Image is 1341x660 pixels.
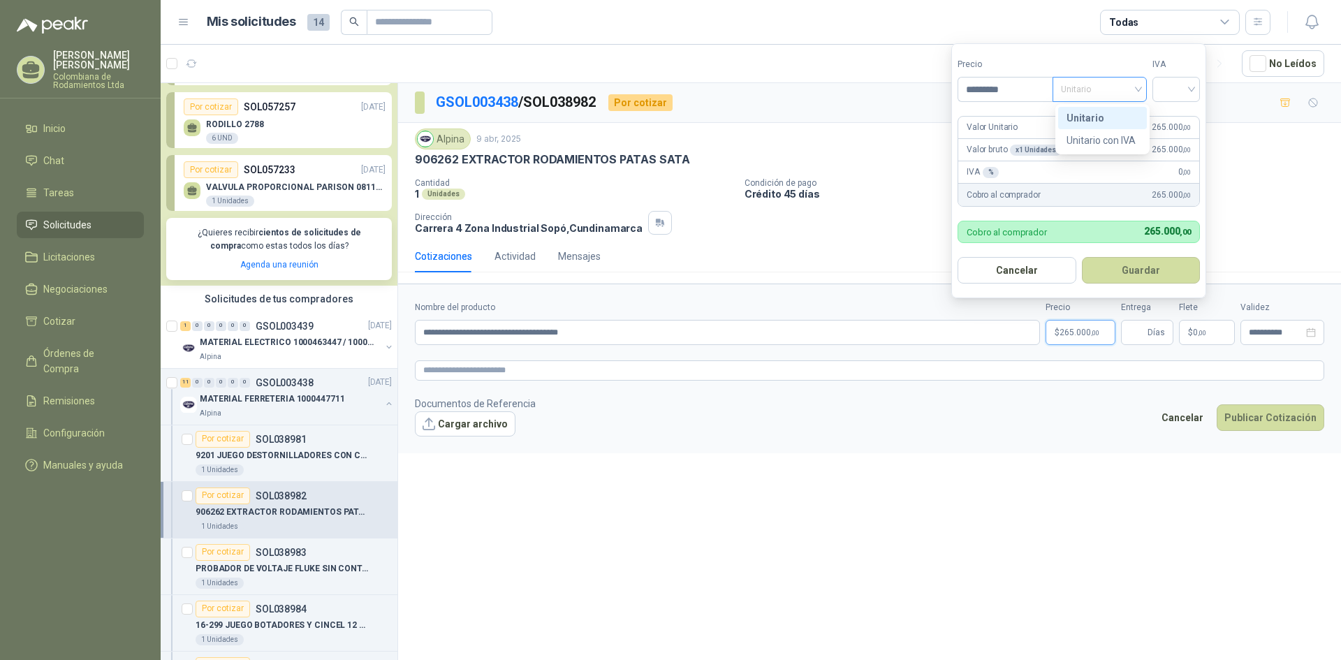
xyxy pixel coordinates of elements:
a: 11 0 0 0 0 0 GSOL003438[DATE] Company LogoMATERIAL FERRETERIA 1000447711Alpina [180,374,395,419]
div: 0 [228,321,238,331]
p: [DATE] [368,319,392,332]
p: SOL038981 [256,434,307,444]
p: RODILLO 2788 [206,119,264,129]
p: PROBADOR DE VOLTAJE FLUKE SIN CONTACTO 1AC A II [196,562,369,575]
div: Por cotizar [196,487,250,504]
p: SOL038983 [256,548,307,557]
img: Company Logo [418,131,433,147]
p: 1 [415,188,419,200]
p: $ 0,00 [1179,320,1235,345]
a: Cotizar [17,308,144,335]
p: Alpina [200,351,221,362]
span: ,00 [1091,329,1099,337]
span: ,00 [1182,146,1191,154]
div: Unitario con IVA [1058,129,1147,152]
a: Remisiones [17,388,144,414]
div: 0 [240,378,250,388]
a: Por cotizarSOL03898416-299 JUEGO BOTADORES Y CINCEL 12 PIEZAS [PERSON_NAME]1 Unidades [161,595,397,652]
span: Solicitudes [43,217,91,233]
div: Por cotizar [196,431,250,448]
p: VALVULA PROPORCIONAL PARISON 0811404612 / 4WRPEH6C4 REXROTH [206,182,386,192]
div: 0 [216,321,226,331]
span: Licitaciones [43,249,95,265]
label: Nombre del producto [415,301,1040,314]
button: No Leídos [1242,50,1324,77]
a: Chat [17,147,144,174]
p: Condición de pago [745,178,1335,188]
div: 1 Unidades [196,521,244,532]
span: 265.000 [1152,121,1191,134]
span: ,00 [1198,329,1206,337]
img: Logo peakr [17,17,88,34]
label: Flete [1179,301,1235,314]
p: 9201 JUEGO DESTORNILLADORES CON COPAS METRICAS MARCA PROTO [196,449,369,462]
span: Unitario [1061,79,1138,100]
p: Crédito 45 días [745,188,1335,200]
div: x 1 Unidades [1010,145,1062,156]
span: Remisiones [43,393,95,409]
a: Solicitudes [17,212,144,238]
span: Negociaciones [43,281,108,297]
div: Actividad [494,249,536,264]
p: [DATE] [361,101,386,114]
p: SOL038982 [256,491,307,501]
div: 1 Unidades [196,634,244,645]
div: Unidades [422,189,465,200]
a: Órdenes de Compra [17,340,144,382]
span: 14 [307,14,330,31]
span: Tareas [43,185,74,200]
span: Chat [43,153,64,168]
div: Por cotizar [196,544,250,561]
p: $265.000,00 [1046,320,1115,345]
p: Valor Unitario [967,121,1018,134]
div: Alpina [415,129,471,149]
div: 0 [204,321,214,331]
button: Cancelar [958,257,1076,284]
div: 0 [192,321,203,331]
a: Por cotizarSOL038983PROBADOR DE VOLTAJE FLUKE SIN CONTACTO 1AC A II1 Unidades [161,538,397,595]
p: Cobro al comprador [967,228,1047,237]
p: ¿Quieres recibir como estas todos los días? [175,226,383,253]
p: Dirección [415,212,643,222]
div: Cotizaciones [415,249,472,264]
span: Inicio [43,121,66,136]
img: Company Logo [180,340,197,357]
p: Alpina [200,408,221,419]
a: Por cotizarSOL0389819201 JUEGO DESTORNILLADORES CON COPAS METRICAS MARCA PROTO1 Unidades [161,425,397,482]
div: Por cotizar [608,94,673,111]
p: Cantidad [415,178,733,188]
p: 9 abr, 2025 [476,133,521,146]
div: 0 [228,378,238,388]
div: 1 [180,321,191,331]
div: Por cotizar [184,161,238,178]
button: Guardar [1082,257,1201,284]
p: 906262 EXTRACTOR RODAMIENTOS PATAS SATA [196,506,369,519]
p: [DATE] [368,376,392,389]
b: cientos de solicitudes de compra [210,228,361,251]
span: 0 [1178,166,1191,179]
div: 11 [180,378,191,388]
label: Precio [1046,301,1115,314]
div: Unitario con IVA [1067,133,1138,148]
p: SOL038984 [256,604,307,614]
p: Carrera 4 Zona Industrial Sopó , Cundinamarca [415,222,643,234]
span: $ [1188,328,1193,337]
div: 1 Unidades [196,464,244,476]
label: IVA [1152,58,1200,71]
p: Cobro al comprador [967,189,1040,202]
span: 265.000 [1144,226,1191,237]
p: GSOL003439 [256,321,314,331]
div: 0 [204,378,214,388]
div: Unitario [1067,110,1138,126]
span: Órdenes de Compra [43,346,131,376]
div: Unitario [1058,107,1147,129]
a: Negociaciones [17,276,144,302]
label: Entrega [1121,301,1173,314]
span: ,00 [1182,124,1191,131]
p: GSOL003438 [256,378,314,388]
button: Cancelar [1154,404,1211,431]
div: Solicitudes de tus compradores [161,286,397,312]
span: 0 [1193,328,1206,337]
span: ,00 [1182,191,1191,199]
span: Cotizar [43,314,75,329]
